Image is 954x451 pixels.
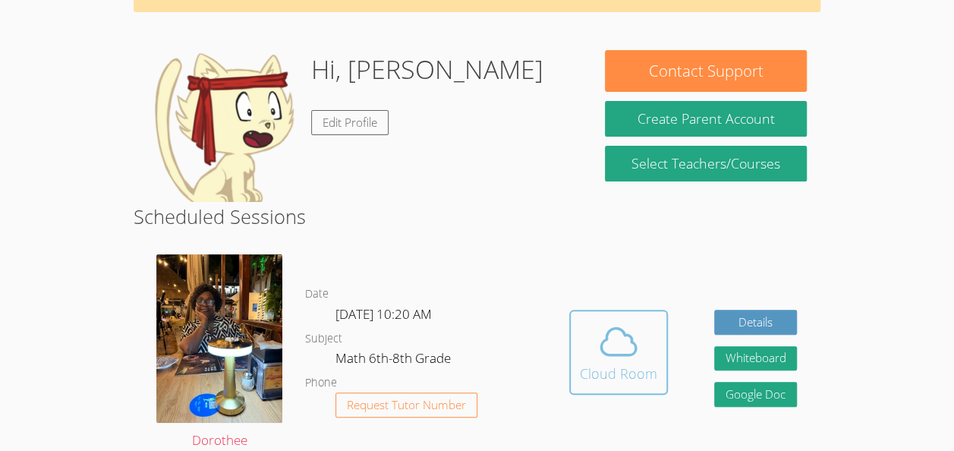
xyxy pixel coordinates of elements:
[569,310,668,395] button: Cloud Room
[335,305,432,323] span: [DATE] 10:20 AM
[305,330,342,348] dt: Subject
[311,110,389,135] a: Edit Profile
[305,285,329,304] dt: Date
[147,50,299,202] img: default.png
[335,348,454,374] dd: Math 6th-8th Grade
[305,374,337,393] dt: Phone
[580,363,657,384] div: Cloud Room
[714,382,798,407] a: Google Doc
[335,393,477,418] button: Request Tutor Number
[605,101,806,137] button: Create Parent Account
[605,146,806,181] a: Select Teachers/Courses
[156,254,282,423] img: IMG_8217.jpeg
[311,50,543,89] h1: Hi, [PERSON_NAME]
[134,202,820,231] h2: Scheduled Sessions
[605,50,806,92] button: Contact Support
[714,346,798,371] button: Whiteboard
[347,399,466,411] span: Request Tutor Number
[714,310,798,335] a: Details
